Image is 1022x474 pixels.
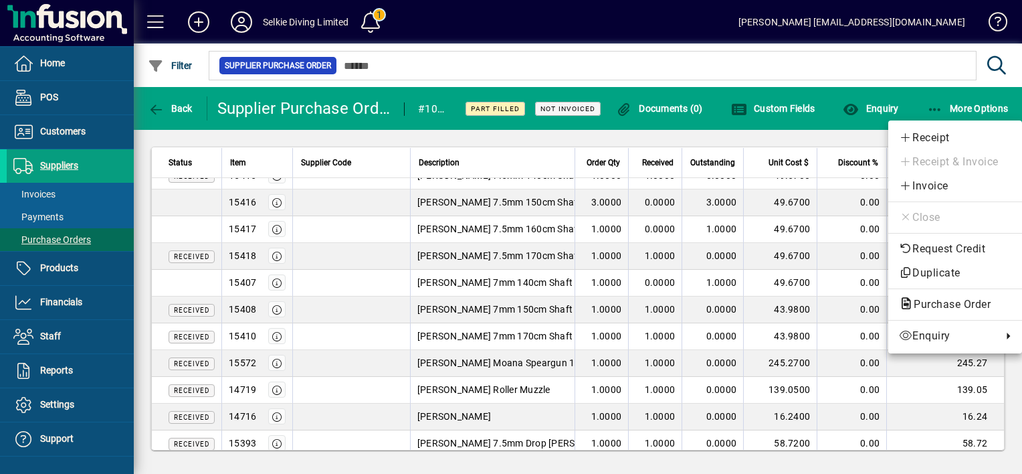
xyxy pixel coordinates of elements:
[899,298,997,311] span: Purchase Order
[899,130,1011,146] span: Receipt
[899,265,1011,281] span: Duplicate
[899,328,995,344] span: Enquiry
[899,241,1011,257] span: Request Credit
[899,178,1011,194] span: Invoice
